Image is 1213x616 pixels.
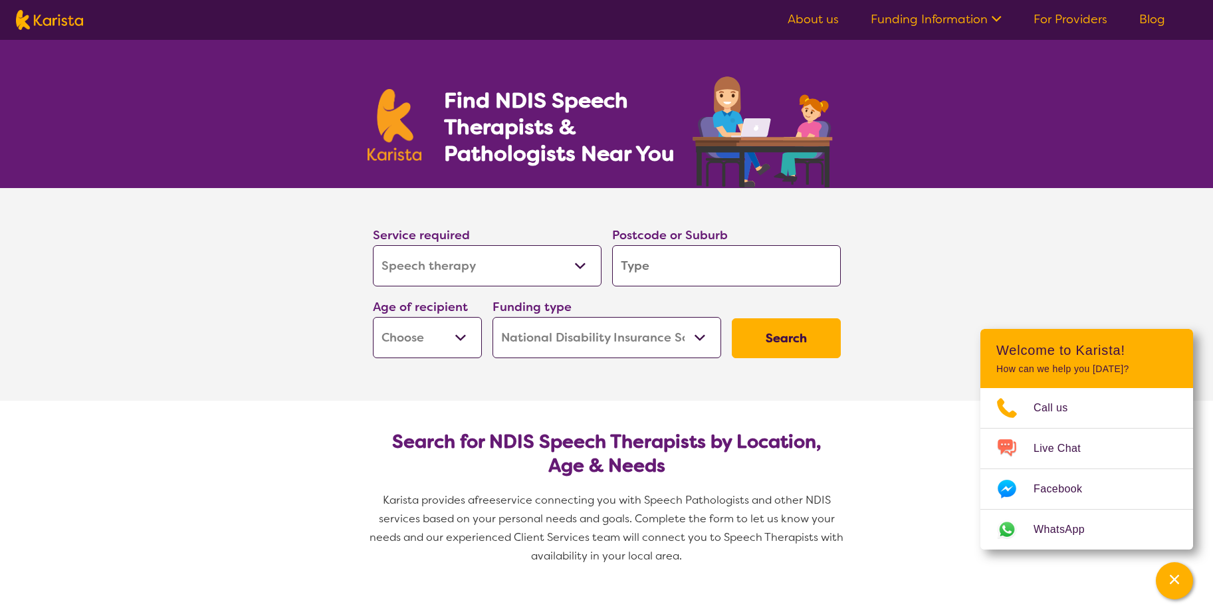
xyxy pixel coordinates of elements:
button: Search [732,318,841,358]
label: Service required [373,227,470,243]
a: For Providers [1034,11,1107,27]
button: Channel Menu [1156,562,1193,599]
label: Age of recipient [373,299,468,315]
img: Karista logo [368,89,422,161]
span: Live Chat [1034,439,1097,459]
span: Facebook [1034,479,1098,499]
a: Web link opens in a new tab. [980,510,1193,550]
img: Karista logo [16,10,83,30]
a: Funding Information [871,11,1002,27]
h2: Search for NDIS Speech Therapists by Location, Age & Needs [384,430,830,478]
span: Karista provides a [383,493,475,507]
label: Funding type [493,299,572,315]
a: Blog [1139,11,1165,27]
h2: Welcome to Karista! [996,342,1177,358]
span: free [475,493,496,507]
a: About us [788,11,839,27]
div: Channel Menu [980,329,1193,550]
span: Call us [1034,398,1084,418]
h1: Find NDIS Speech Therapists & Pathologists Near You [444,87,690,167]
span: WhatsApp [1034,520,1101,540]
input: Type [612,245,841,286]
ul: Choose channel [980,388,1193,550]
label: Postcode or Suburb [612,227,728,243]
span: service connecting you with Speech Pathologists and other NDIS services based on your personal ne... [370,493,846,563]
img: speech-therapy [682,72,846,188]
p: How can we help you [DATE]? [996,363,1177,375]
